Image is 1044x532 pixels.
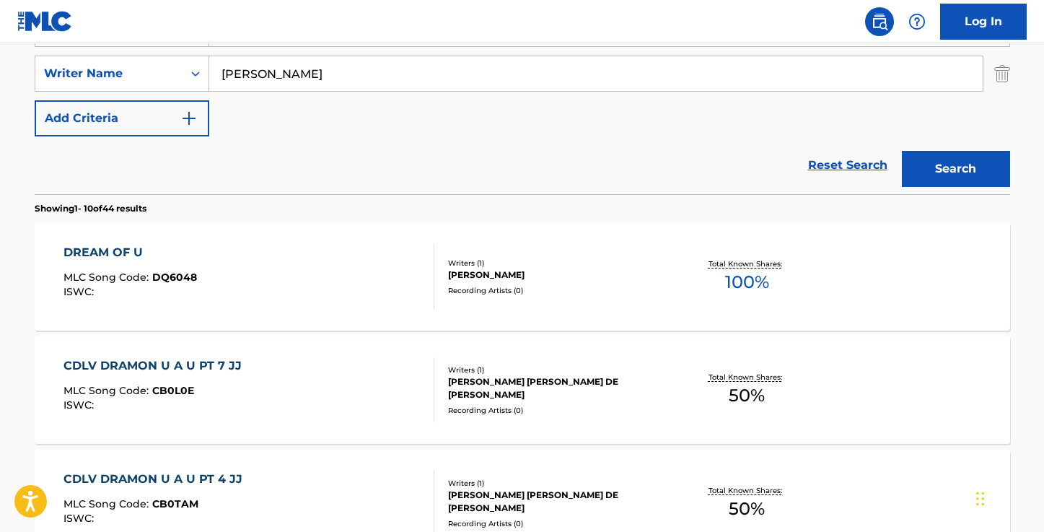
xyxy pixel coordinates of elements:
a: Public Search [865,7,894,36]
span: ISWC : [63,512,97,525]
span: 50 % [729,383,765,409]
form: Search Form [35,11,1010,194]
a: Log In [940,4,1027,40]
div: CDLV DRAMON U A U PT 7 JJ [63,357,249,375]
div: CDLV DRAMON U A U PT 4 JJ [63,471,250,488]
span: DQ6048 [152,271,197,284]
img: MLC Logo [17,11,73,32]
div: Recording Artists ( 0 ) [448,405,666,416]
iframe: Chat Widget [972,463,1044,532]
span: ISWC : [63,285,97,298]
span: MLC Song Code : [63,384,152,397]
a: Reset Search [801,149,895,181]
div: Help [903,7,931,36]
img: 9d2ae6d4665cec9f34b9.svg [180,110,198,127]
div: DREAM OF U [63,244,197,261]
span: ISWC : [63,398,97,411]
button: Search [902,151,1010,187]
div: Recording Artists ( 0 ) [448,285,666,296]
div: Drag [976,477,985,520]
span: MLC Song Code : [63,271,152,284]
span: 50 % [729,496,765,522]
a: CDLV DRAMON U A U PT 7 JJMLC Song Code:CB0L0EISWC:Writers (1)[PERSON_NAME] [PERSON_NAME] DE [PERS... [35,336,1010,444]
img: help [908,13,926,30]
p: Total Known Shares: [709,485,786,496]
p: Total Known Shares: [709,258,786,269]
div: Writers ( 1 ) [448,365,666,375]
img: search [871,13,888,30]
span: MLC Song Code : [63,497,152,510]
p: Total Known Shares: [709,372,786,383]
span: CB0L0E [152,384,194,397]
div: Recording Artists ( 0 ) [448,518,666,529]
div: Writer Name [44,65,174,82]
div: Writers ( 1 ) [448,258,666,269]
span: 100 % [725,269,769,295]
div: Writers ( 1 ) [448,478,666,489]
a: DREAM OF UMLC Song Code:DQ6048ISWC:Writers (1)[PERSON_NAME]Recording Artists (0)Total Known Share... [35,222,1010,331]
button: Add Criteria [35,100,209,136]
img: Delete Criterion [994,56,1010,92]
div: [PERSON_NAME] [448,269,666,282]
span: CB0TAM [152,497,198,510]
div: [PERSON_NAME] [PERSON_NAME] DE [PERSON_NAME] [448,375,666,401]
div: [PERSON_NAME] [PERSON_NAME] DE [PERSON_NAME] [448,489,666,515]
p: Showing 1 - 10 of 44 results [35,202,146,215]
